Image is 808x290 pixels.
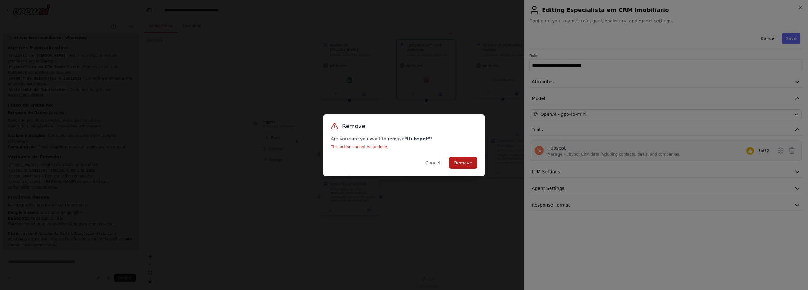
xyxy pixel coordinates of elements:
[331,145,477,150] p: This action cannot be undone.
[342,122,365,131] h3: Remove
[331,136,477,142] p: Are you sure you want to remove ?
[449,157,477,169] button: Remove
[420,157,445,169] button: Cancel
[405,136,430,141] strong: " Hubspot "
